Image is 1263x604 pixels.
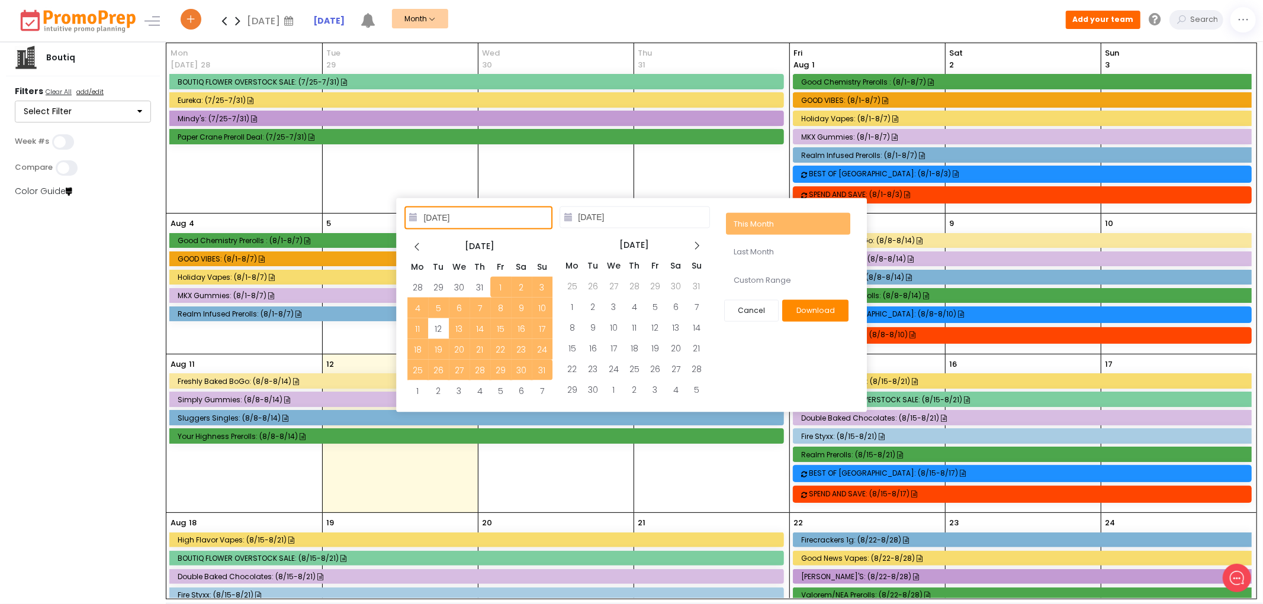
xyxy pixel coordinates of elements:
[189,358,195,370] p: 11
[490,298,511,318] td: 8
[624,358,645,379] td: 25
[449,298,470,318] td: 6
[686,338,707,358] td: 21
[802,450,1248,459] div: Realm Prerolls: (8/15-8/21)
[802,572,1248,581] div: [PERSON_NAME]'s: (8/22-8/28)
[562,255,583,276] th: Mo
[802,291,1248,300] div: Your Highness Prerolls: (8/8-8/14)
[794,517,804,529] p: 22
[428,298,449,318] td: 5
[583,234,686,255] th: [DATE]
[511,380,532,401] td: 6
[666,358,686,379] td: 27
[99,414,150,421] span: We run on Gist
[449,256,470,277] th: We
[327,59,336,71] p: 29
[950,358,957,370] p: 16
[490,277,511,298] td: 1
[666,296,686,317] td: 6
[490,318,511,339] td: 15
[428,339,449,360] td: 19
[449,380,470,401] td: 3
[645,317,666,338] td: 12
[490,380,511,401] td: 5
[428,235,532,256] th: [DATE]
[809,330,1255,339] div: SPEND AND SAVE: (8/8-8/10)
[809,169,1255,178] div: BEST OF [GEOGRAPHIC_DATA]: (8/1-8/3)
[603,276,624,296] td: 27
[313,15,345,27] a: [DATE]
[603,379,624,400] td: 1
[189,218,194,230] p: 4
[407,339,428,360] td: 18
[645,338,666,358] td: 19
[532,360,552,380] td: 31
[178,432,779,441] div: Your Highness Prerolls: (8/8-8/14)
[532,298,552,318] td: 10
[178,395,779,404] div: Simply Gummies: (8/8-8/14)
[950,59,955,71] p: 2
[802,395,1248,404] div: BOUTIQ FLOWER OVERSTOCK SALE: (8/15-8/21)
[178,291,779,300] div: MKX Gummies: (8/1-8/7)
[562,338,583,358] td: 15
[583,255,603,276] th: Tu
[470,318,490,339] td: 14
[802,414,1248,422] div: Double Baked Chocolates: (8/15-8/21)
[178,273,779,282] div: Holiday Vapes: (8/1-8/7)
[686,379,707,400] td: 5
[783,300,849,322] button: Download
[686,276,707,296] td: 31
[802,535,1248,544] div: Firecrackers 1g: (8/22-8/28)
[327,517,335,529] p: 19
[624,276,645,296] td: 28
[583,358,603,379] td: 23
[950,517,959,529] p: 23
[483,517,493,529] p: 20
[428,256,449,277] th: Tu
[178,114,779,123] div: Mindy's: (7/25-7/31)
[392,9,448,28] button: Month
[802,114,1248,123] div: Holiday Vapes: (8/1-8/7)
[407,360,428,380] td: 25
[1105,218,1114,230] p: 10
[1073,14,1134,24] strong: Add your team
[15,101,151,123] button: Select Filter
[327,358,335,370] p: 12
[201,59,210,71] p: 28
[645,358,666,379] td: 26
[178,77,779,86] div: BOUTIQ FLOWER OVERSTOCK SALE: (7/25-7/31)
[171,517,186,529] p: Aug
[562,296,583,317] td: 1
[511,256,532,277] th: Sa
[483,47,629,59] span: Wed
[603,296,624,317] td: 3
[490,360,511,380] td: 29
[470,277,490,298] td: 31
[178,254,779,263] div: GOOD VIBES: (8/1-8/7)
[483,59,493,71] p: 30
[726,212,850,235] li: This Month
[449,277,470,298] td: 30
[624,255,645,276] th: Th
[327,218,332,230] p: 5
[645,276,666,296] td: 29
[666,276,686,296] td: 30
[407,298,428,318] td: 4
[950,47,1097,59] span: Sat
[15,185,72,197] a: Color Guide
[490,339,511,360] td: 22
[726,269,850,291] li: Custom Range
[470,360,490,380] td: 28
[603,338,624,358] td: 17
[802,151,1248,160] div: Realm Infused Prerolls: (8/1-8/7)
[470,380,490,401] td: 4
[583,379,603,400] td: 30
[247,12,297,30] div: [DATE]
[809,190,1255,199] div: SPEND AND SAVE: (8/1-8/3)
[562,317,583,338] td: 8
[1223,564,1251,592] iframe: gist-messenger-bubble-iframe
[327,47,474,59] span: Tue
[794,59,815,71] p: 1
[511,360,532,380] td: 30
